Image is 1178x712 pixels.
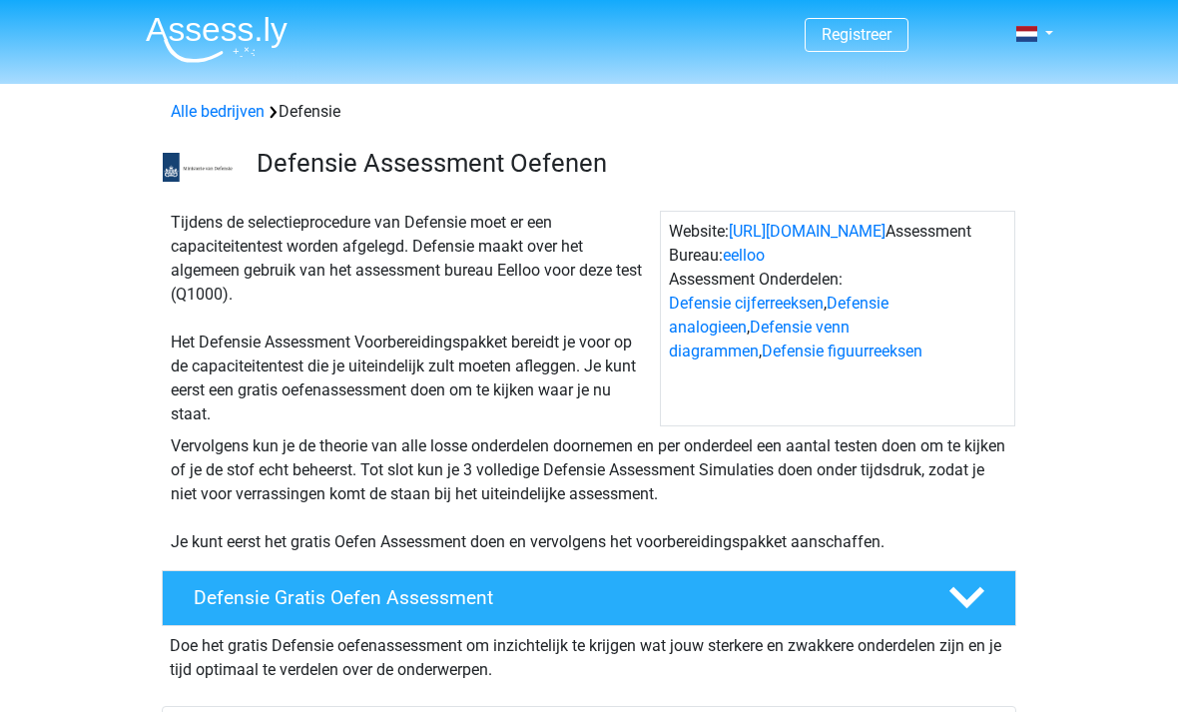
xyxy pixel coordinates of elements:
[822,25,891,44] a: Registreer
[163,434,1015,554] div: Vervolgens kun je de theorie van alle losse onderdelen doornemen en per onderdeel een aantal test...
[660,211,1015,426] div: Website: Assessment Bureau: Assessment Onderdelen: , , ,
[729,222,885,241] a: [URL][DOMAIN_NAME]
[194,586,916,609] h4: Defensie Gratis Oefen Assessment
[162,626,1016,682] div: Doe het gratis Defensie oefenassessment om inzichtelijk te krijgen wat jouw sterkere en zwakkere ...
[669,294,824,313] a: Defensie cijferreeksen
[762,342,922,360] a: Defensie figuurreeksen
[669,318,850,360] a: Defensie venn diagrammen
[154,570,1024,626] a: Defensie Gratis Oefen Assessment
[163,211,660,426] div: Tijdens de selectieprocedure van Defensie moet er een capaciteitentest worden afgelegd. Defensie ...
[171,102,265,121] a: Alle bedrijven
[163,100,1015,124] div: Defensie
[257,148,1000,179] h3: Defensie Assessment Oefenen
[669,294,888,337] a: Defensie analogieen
[723,246,765,265] a: eelloo
[146,16,288,63] img: Assessly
